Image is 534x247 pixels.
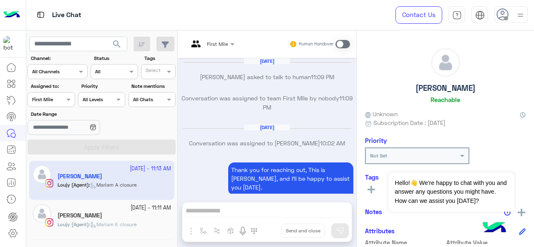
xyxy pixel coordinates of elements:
img: add [518,209,525,216]
span: Attribute Name [365,238,445,247]
img: Instagram [45,218,53,227]
h6: Notes [365,208,382,215]
p: Conversation was assigned to [PERSON_NAME] [181,139,353,147]
div: Select [144,67,161,76]
label: Tags [144,55,175,62]
img: defaultAdmin.png [33,204,51,223]
span: Attribute Value [446,238,526,247]
span: Unknown [365,110,398,118]
h6: Attributes [365,227,395,235]
span: First Mile [207,41,228,47]
h5: [PERSON_NAME] [416,83,476,93]
label: Priority [81,82,124,90]
img: teams.png [188,40,204,54]
span: 11:09 PM [263,95,353,110]
p: Conversation was assigned to team First Mile by nobody [181,94,353,112]
img: profile [515,10,526,20]
img: tab [35,10,46,20]
a: tab [448,6,465,24]
img: 317874714732967 [3,36,18,51]
img: hulul-logo.png [480,214,509,243]
a: Contact Us [395,6,442,24]
h6: [DATE] [244,125,290,130]
label: Date Range [31,110,124,118]
p: [PERSON_NAME] asked to talk to human [181,72,353,81]
b: : [58,221,90,227]
img: Logo [3,6,20,24]
label: Status [94,55,137,62]
h6: Tags [365,173,526,181]
button: Send and close [281,224,325,238]
h5: Malak Sabry [58,212,102,219]
span: Subscription Date : [DATE] [373,118,446,127]
img: defaultAdmin.png [431,48,460,77]
button: Apply Filters [28,140,176,155]
b: Not Set [370,152,387,159]
span: 11:09 PM [311,73,334,80]
label: Channel: [31,55,87,62]
span: Hello!👋 We're happy to chat with you and answer any questions you might have. How can we assist y... [388,172,514,212]
span: Mariam E closure [90,221,137,227]
img: notes [504,209,511,216]
p: 13/10/2025, 10:04 AM [228,162,353,195]
label: Note mentions [131,82,174,90]
label: Assigned to: [31,82,74,90]
h6: Priority [365,137,387,144]
p: Live Chat [52,10,81,21]
h6: Reachable [431,96,460,103]
span: search [112,39,122,49]
img: tab [475,10,485,20]
span: 10:02 AM [320,140,345,147]
small: [DATE] - 11:11 AM [131,204,171,212]
img: tab [452,10,462,20]
h6: [DATE] [244,58,290,64]
span: Loujy (Agent) [58,221,89,227]
button: search [107,37,127,55]
small: Human Handover [299,41,334,47]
